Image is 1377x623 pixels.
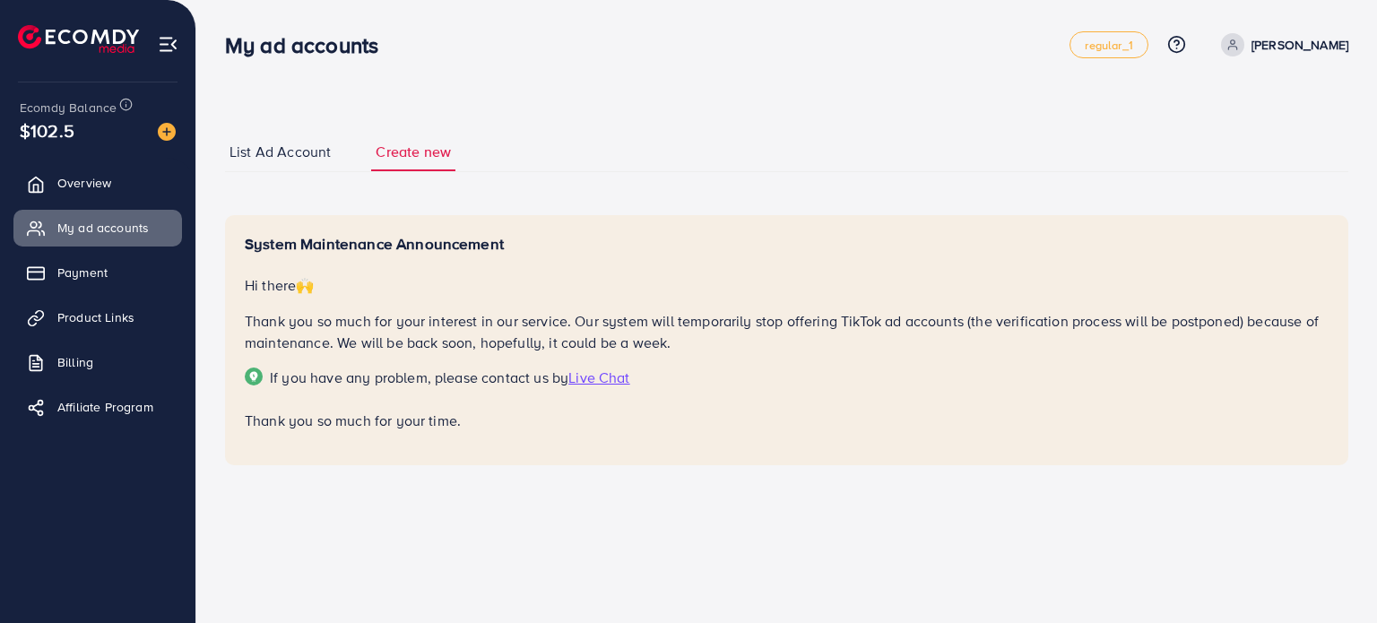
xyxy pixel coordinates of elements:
span: Payment [57,264,108,281]
span: Overview [57,174,111,192]
p: Thank you so much for your interest in our service. Our system will temporarily stop offering Tik... [245,310,1329,353]
a: [PERSON_NAME] [1214,33,1348,56]
iframe: Chat [1301,542,1364,610]
span: Ecomdy Balance [20,99,117,117]
a: regular_1 [1070,31,1147,58]
span: Product Links [57,308,134,326]
span: Create new [376,142,451,162]
img: image [158,123,176,141]
span: 🙌 [296,275,314,295]
a: Payment [13,255,182,290]
img: menu [158,34,178,55]
a: Affiliate Program [13,389,182,425]
img: logo [18,25,139,53]
a: My ad accounts [13,210,182,246]
span: Billing [57,353,93,371]
a: Overview [13,165,182,201]
span: $102.5 [20,117,74,143]
span: Affiliate Program [57,398,153,416]
p: Hi there [245,274,1329,296]
span: My ad accounts [57,219,149,237]
h3: My ad accounts [225,32,393,58]
span: List Ad Account [229,142,331,162]
span: regular_1 [1085,39,1132,51]
a: Billing [13,344,182,380]
a: Product Links [13,299,182,335]
span: If you have any problem, please contact us by [270,368,568,387]
img: Popup guide [245,368,263,385]
span: Live Chat [568,368,629,387]
h5: System Maintenance Announcement [245,235,1329,254]
p: [PERSON_NAME] [1251,34,1348,56]
p: Thank you so much for your time. [245,410,1329,431]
